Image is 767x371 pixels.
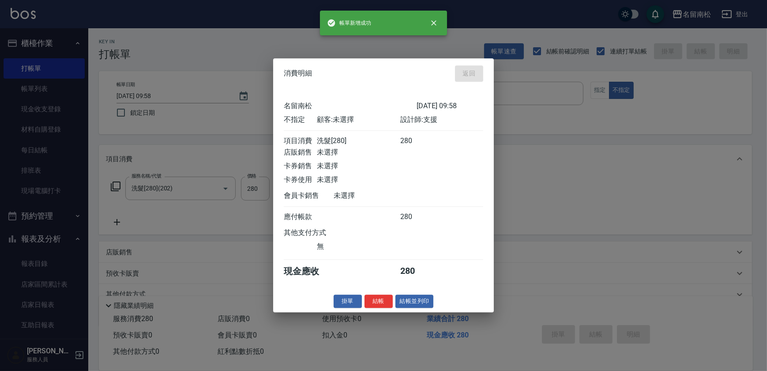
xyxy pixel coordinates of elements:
[284,191,334,201] div: 會員卡銷售
[400,136,433,146] div: 280
[317,175,400,185] div: 未選擇
[317,242,400,251] div: 無
[284,69,312,78] span: 消費明細
[317,115,400,125] div: 顧客: 未選擇
[400,265,433,277] div: 280
[334,191,417,201] div: 未選擇
[317,136,400,146] div: 洗髮[280]
[400,212,433,222] div: 280
[334,295,362,308] button: 掛單
[365,295,393,308] button: 結帳
[284,212,317,222] div: 應付帳款
[284,115,317,125] div: 不指定
[284,148,317,157] div: 店販銷售
[284,175,317,185] div: 卡券使用
[284,136,317,146] div: 項目消費
[424,13,444,33] button: close
[400,115,483,125] div: 設計師: 支援
[327,19,371,27] span: 帳單新增成功
[284,162,317,171] div: 卡券銷售
[417,102,483,111] div: [DATE] 09:58
[284,265,334,277] div: 現金應收
[395,295,434,308] button: 結帳並列印
[317,162,400,171] div: 未選擇
[317,148,400,157] div: 未選擇
[284,102,417,111] div: 名留南松
[284,228,350,238] div: 其他支付方式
